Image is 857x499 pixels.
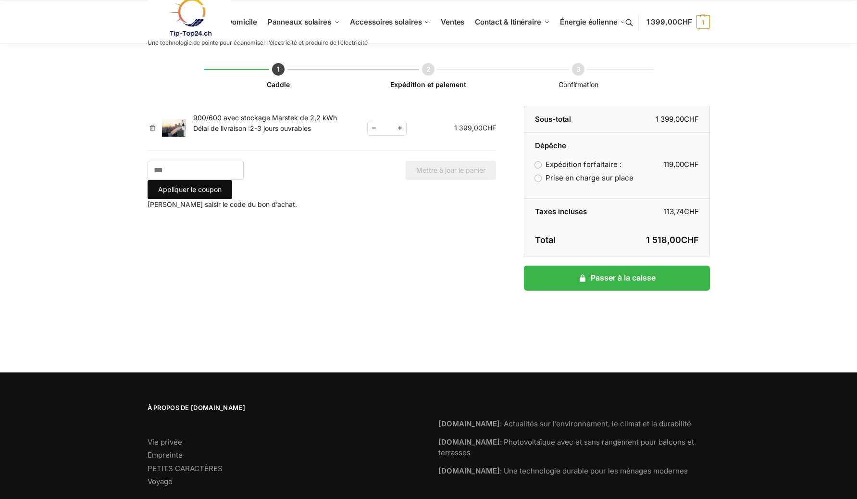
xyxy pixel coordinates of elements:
[656,115,699,124] bdi: 1 399,00 CHF
[471,0,554,44] a: Contact & Itinéraire
[438,437,500,447] strong: [DOMAIN_NAME]
[646,235,699,245] bdi: 1 518,00 CHF
[438,466,500,475] strong: [DOMAIN_NAME]
[267,80,290,89] a: Caddie
[522,296,711,323] iframe: Sicherer Rahmen für schnelle Bezahlvorgänge
[438,466,688,475] a: [DOMAIN_NAME]: Une technologie durable pour les ménages modernes
[438,419,691,428] a: [DOMAIN_NAME]: Actualités sur l’environnement, le climat et la durabilité
[475,17,541,26] span: Contact & Itinéraire
[250,124,311,132] span: 2-3 jours ouvrables
[438,437,694,458] a: [DOMAIN_NAME]: Photovoltaïque avec et sans rangement pour balcons et terrasses
[524,199,617,225] th: Taxes incluses
[148,125,157,131] a: Retirer 900/600 avec stockage Marstek de 2,2 kWh du panier
[437,0,469,44] a: Ventes
[193,124,311,132] span: Délai de livraison :
[696,15,710,29] span: 1
[148,180,232,199] button: Appliquer le coupon
[148,477,173,486] a: Voyage
[524,225,617,256] th: Total
[406,161,496,180] button: Mettre à jour le panier
[454,124,496,132] bdi: 1 399,00 CHF
[546,160,621,169] font: Expédition forfaitaire :
[390,80,466,89] a: Expédition et paiement
[664,207,699,216] bdi: 113,74 CHF
[148,199,326,210] p: [PERSON_NAME] saisir le code du bon d’achat.
[646,8,710,37] a: 1 399,00CHF 1
[162,119,186,137] img: Warenkorb 1
[148,403,419,413] span: À propos de [DOMAIN_NAME]
[524,106,617,133] th: Sous-total
[148,437,182,447] a: Vie privée
[394,122,406,134] span: Augmenter la quantité
[524,266,709,291] a: Passer à la caisse
[556,0,630,44] a: Énergie éolienne
[535,173,633,182] label: Prise en charge sur place
[346,0,435,44] a: Accessoires solaires
[441,17,464,26] span: Ventes
[193,114,337,122] a: 900/600 avec stockage Marstek de 2,2 kWh
[148,450,183,460] a: Empreinte
[646,17,692,26] span: 1 399,00 CHF
[148,40,368,46] p: Une technologie de pointe pour économiser l’électricité et produire de l’électricité
[560,17,617,26] span: Énergie éolienne
[368,122,380,134] span: Réduire la quantité
[350,17,422,26] span: Accessoires solaires
[559,80,598,89] span: Confirmation
[148,464,223,473] a: PETITS CARACTÈRES
[663,160,699,169] bdi: 119,00 CHF
[438,419,500,428] strong: [DOMAIN_NAME]
[381,122,393,134] input: Quantité de produit
[524,133,709,152] th: Dépêche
